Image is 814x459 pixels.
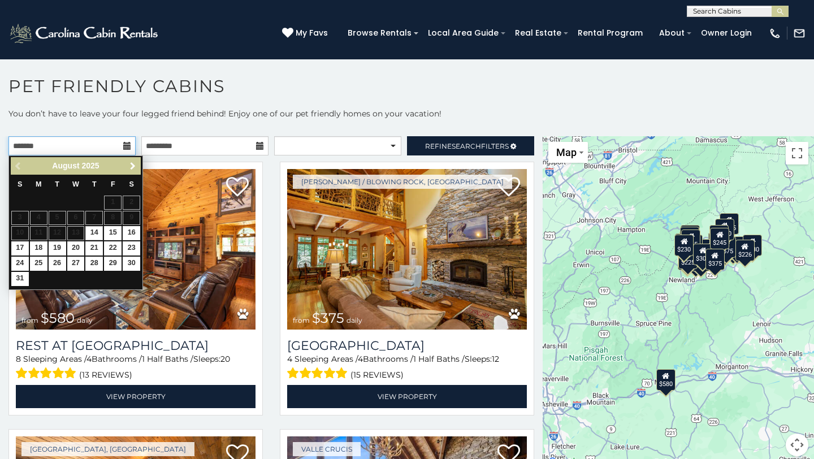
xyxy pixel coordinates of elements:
[49,241,66,256] a: 19
[11,241,29,256] a: 17
[36,180,42,188] span: Monday
[72,180,79,188] span: Wednesday
[743,235,762,256] div: $930
[413,354,465,364] span: 1 Half Baths /
[142,354,193,364] span: 1 Half Baths /
[678,248,698,269] div: $225
[85,257,103,271] a: 28
[16,338,256,353] a: Rest at [GEOGRAPHIC_DATA]
[358,354,363,364] span: 4
[681,229,700,251] div: $245
[16,353,256,382] div: Sleeping Areas / Bathrooms / Sleeps:
[86,354,92,364] span: 4
[674,235,694,256] div: $230
[41,310,75,326] span: $580
[350,367,404,382] span: (15 reviews)
[129,180,134,188] span: Saturday
[793,27,806,40] img: mail-regular-white.png
[16,385,256,408] a: View Property
[16,338,256,353] h3: Rest at Mountain Crest
[92,180,97,188] span: Thursday
[8,22,161,45] img: White-1-2.png
[293,316,310,324] span: from
[556,146,577,158] span: Map
[67,257,85,271] a: 27
[125,159,140,173] a: Next
[52,161,79,170] span: August
[347,316,362,324] span: daily
[287,385,527,408] a: View Property
[282,27,331,40] a: My Favs
[293,442,361,456] a: Valle Crucis
[123,257,140,271] a: 30
[296,27,328,39] span: My Favs
[407,136,534,155] a: RefineSearchFilters
[653,24,690,42] a: About
[67,241,85,256] a: 20
[30,257,47,271] a: 25
[226,176,249,200] a: Add to favorites
[123,241,140,256] a: 23
[21,316,38,324] span: from
[572,24,648,42] a: Rental Program
[79,367,132,382] span: (13 reviews)
[104,257,122,271] a: 29
[425,142,509,150] span: Refine Filters
[769,27,781,40] img: phone-regular-white.png
[85,241,103,256] a: 21
[287,338,527,353] h3: Mountain Song Lodge
[680,227,699,248] div: $325
[693,244,712,265] div: $305
[709,225,729,246] div: $360
[11,272,29,286] a: 31
[695,24,757,42] a: Owner Login
[104,226,122,240] a: 15
[287,353,527,382] div: Sleeping Areas / Bathrooms / Sleeps:
[220,354,230,364] span: 20
[287,338,527,353] a: [GEOGRAPHIC_DATA]
[11,257,29,271] a: 24
[16,354,21,364] span: 8
[30,241,47,256] a: 18
[786,434,808,456] button: Map camera controls
[287,354,292,364] span: 4
[492,354,499,364] span: 12
[710,228,729,249] div: $245
[293,175,512,189] a: [PERSON_NAME] / Blowing Rock, [GEOGRAPHIC_DATA]
[85,226,103,240] a: 14
[509,24,567,42] a: Real Estate
[104,241,122,256] a: 22
[312,310,344,326] span: $375
[735,240,755,261] div: $226
[123,226,140,240] a: 16
[49,257,66,271] a: 26
[128,162,137,171] span: Next
[705,249,725,270] div: $375
[342,24,417,42] a: Browse Rentals
[18,180,22,188] span: Sunday
[111,180,115,188] span: Friday
[55,180,59,188] span: Tuesday
[728,236,747,258] div: $380
[287,169,527,330] img: Mountain Song Lodge
[786,142,808,164] button: Toggle fullscreen view
[77,316,93,324] span: daily
[81,161,99,170] span: 2025
[681,225,700,246] div: $325
[656,369,676,391] div: $580
[21,442,194,456] a: [GEOGRAPHIC_DATA], [GEOGRAPHIC_DATA]
[548,142,588,163] button: Change map style
[422,24,504,42] a: Local Area Guide
[715,219,734,240] div: $320
[287,169,527,330] a: Mountain Song Lodge from $375 daily
[720,213,739,235] div: $525
[452,142,481,150] span: Search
